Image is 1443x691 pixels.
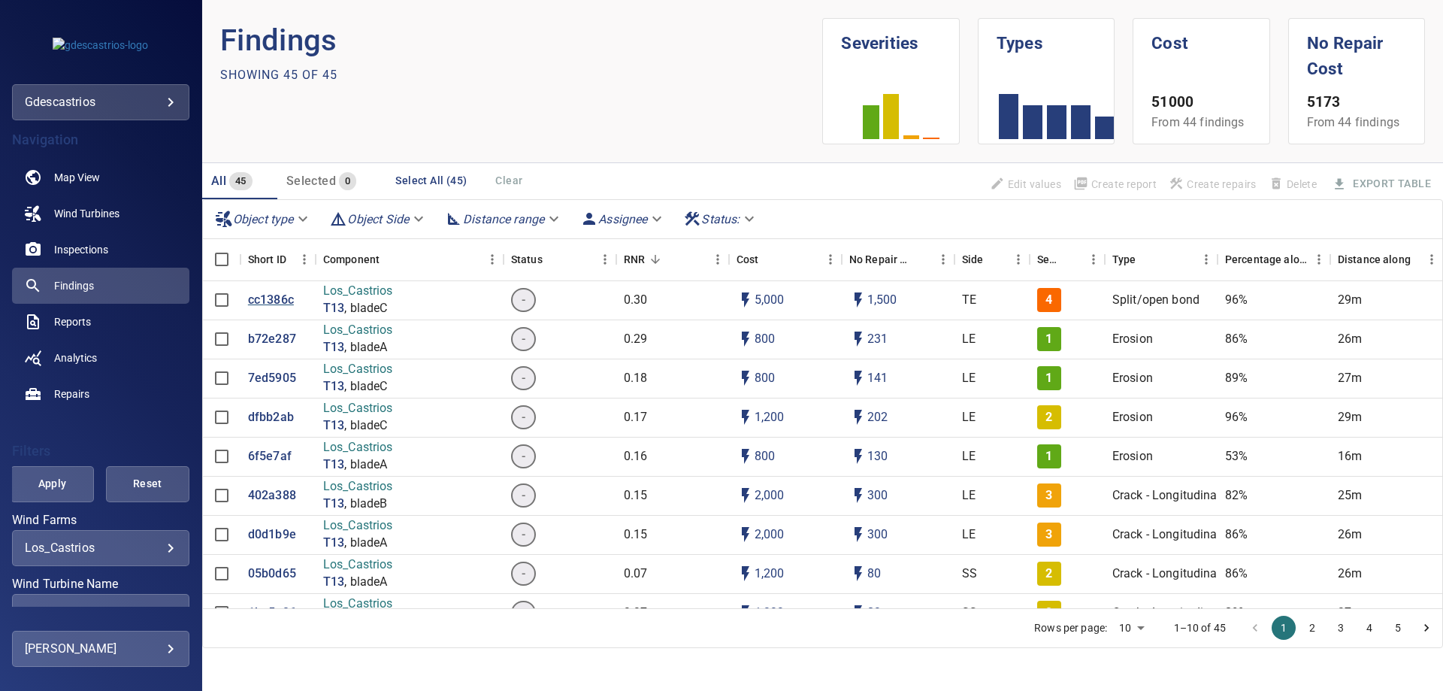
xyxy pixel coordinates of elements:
p: , bladeA [344,339,387,356]
button: Menu [481,248,504,271]
button: Sort [380,249,401,270]
button: Menu [1007,248,1030,271]
p: LE [962,448,976,465]
div: Component [316,238,504,280]
p: , bladeC [344,378,387,396]
p: 82% [1225,487,1248,505]
a: T13 [323,574,344,591]
p: b72e287 [248,331,296,348]
span: - [513,565,534,583]
p: SS [962,605,977,622]
svg: Auto impact [849,486,867,505]
svg: Auto impact [849,604,867,622]
svg: Auto cost [737,330,755,348]
span: - [513,409,534,426]
p: Erosion [1112,448,1153,465]
p: 202 [867,409,888,426]
p: Crack - Longitudinal [1112,487,1221,505]
span: 0 [339,173,356,190]
p: Rows per page: [1034,620,1107,635]
p: 89% [1225,370,1248,387]
p: 51000 [1151,92,1251,114]
a: map noActive [12,159,189,195]
div: Side [954,238,1030,280]
p: LE [962,331,976,348]
p: 1 [1045,331,1052,348]
div: [PERSON_NAME] [25,637,177,661]
em: Status : [701,212,740,226]
p: 1,200 [755,409,785,426]
p: 0.15 [624,526,648,544]
p: 2 [1045,605,1052,622]
p: Erosion [1112,331,1153,348]
div: Wind Turbine Name [12,594,189,630]
p: Los_Castrios [323,322,393,339]
span: All [211,174,226,188]
button: Menu [932,248,954,271]
p: 5,000 [755,292,785,309]
span: - [513,448,534,465]
p: 27m [1338,605,1362,622]
svg: Auto cost [737,408,755,426]
p: 0.18 [624,370,648,387]
a: cc1386c [248,292,294,309]
svg: Auto cost [737,447,755,465]
em: Object Side [347,212,409,226]
div: Los_Castrios [25,541,177,555]
p: 130 [867,448,888,465]
p: 86% [1225,526,1248,544]
button: Sort [543,249,564,270]
span: Findings that are included in repair orders will not be updated [984,171,1067,197]
a: dfbb2ab [248,409,294,426]
p: 4 [1045,292,1052,309]
div: gdescastrios [12,84,189,120]
p: LE [962,409,976,426]
a: 1be5a06 [248,605,296,622]
a: 05b0d65 [248,565,296,583]
svg: Auto impact [849,369,867,387]
p: T13 [323,417,344,435]
svg: Auto impact [849,408,867,426]
button: Menu [1195,248,1218,271]
div: Distance range [439,206,568,232]
em: Assignee [598,212,647,226]
p: LE [962,370,976,387]
p: , bladeC [344,417,387,435]
p: 0.07 [624,565,648,583]
p: 6f5e7af [248,448,292,465]
p: 5173 [1307,92,1406,114]
p: Los_Castrios [323,556,393,574]
div: Projected additional costs incurred by waiting 1 year to repair. This is a function of possible i... [849,238,911,280]
p: LE [962,526,976,544]
p: Los_Castrios [323,478,393,496]
p: T13 [323,496,344,513]
svg: Auto cost [737,604,755,622]
h4: Filters [12,444,189,459]
div: gdescastrios [25,90,177,114]
a: windturbines noActive [12,195,189,232]
div: Severity [1037,238,1061,280]
span: From 44 findings [1307,115,1399,129]
p: 1 [1045,448,1052,465]
p: Los_Castrios [323,439,393,456]
span: Analytics [54,350,97,365]
p: T13 [323,456,344,474]
p: 26m [1338,526,1362,544]
a: T13 [323,339,344,356]
span: Apply [29,474,75,493]
label: Wind Turbine Name [12,578,189,590]
span: Map View [54,170,100,185]
a: d0d1b9e [248,526,296,544]
p: Findings [220,18,823,63]
span: Inspections [54,242,108,257]
a: 7ed5905 [248,370,296,387]
a: reports noActive [12,304,189,340]
p: 800 [755,448,775,465]
button: Menu [706,248,729,271]
p: T13 [323,300,344,317]
p: 86% [1225,331,1248,348]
